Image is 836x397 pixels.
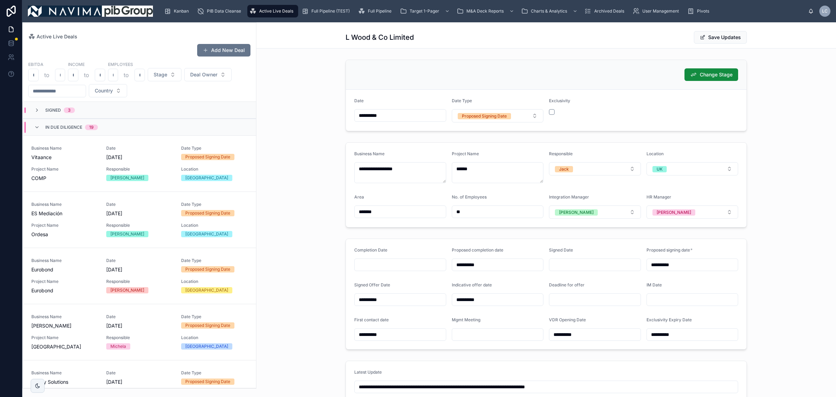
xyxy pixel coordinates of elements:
[181,145,248,151] span: Date Type
[354,151,385,156] span: Business Name
[174,8,189,14] span: Kanban
[31,379,98,385] span: Safety Solutions
[197,44,250,57] button: Add New Deal
[700,71,733,78] span: Change Stage
[531,8,567,14] span: Charts & Analytics
[106,314,173,320] span: Date
[162,5,194,17] a: Kanban
[694,31,747,44] button: Save Updates
[354,369,382,375] span: Latest Update
[185,175,228,181] div: [GEOGRAPHIC_DATA]
[549,205,641,219] button: Select Button
[106,223,173,228] span: Responsible
[685,5,714,17] a: Pivots
[311,8,350,14] span: Full Pipeline (TEST)
[124,71,129,79] p: to
[195,5,246,17] a: PIB Data Cleanse
[110,175,144,181] div: [PERSON_NAME]
[37,33,77,40] span: Active Live Deals
[549,162,641,175] button: Select Button
[68,61,85,67] label: Income
[346,32,414,42] h1: L Wood & Co Limited
[28,61,44,67] label: EBITDA
[31,223,98,228] span: Project Name
[31,210,98,217] span: ES Mediación
[106,145,173,151] span: Date
[84,71,89,79] p: to
[642,8,679,14] span: User Management
[354,282,390,287] span: Signed Offer Date
[31,266,98,273] span: Eurobond
[106,370,173,376] span: Date
[31,343,98,350] span: [GEOGRAPHIC_DATA]
[647,194,671,200] span: HR Manager
[549,247,573,253] span: Signed Date
[354,317,389,322] span: First contact date
[181,166,248,172] span: Location
[31,322,98,329] span: [PERSON_NAME]
[452,247,503,253] span: Proposed completion date
[549,151,573,156] span: Responsible
[45,107,61,113] span: Signed
[549,98,570,103] span: Exclusivity
[647,205,738,219] button: Select Button
[106,266,173,273] span: [DATE]
[354,194,364,200] span: Area
[28,33,77,40] a: Active Live Deals
[185,287,228,293] div: [GEOGRAPHIC_DATA]
[185,379,230,385] div: Proposed Signing Date
[23,192,256,248] a: Business NameES MediaciónDate[DATE]Date TypeProposed Signing DateProject NameOrdesaResponsible[PE...
[110,287,144,293] div: [PERSON_NAME]
[185,210,230,216] div: Proposed Signing Date
[185,231,228,237] div: [GEOGRAPHIC_DATA]
[657,166,663,172] div: UK
[368,8,392,14] span: Full Pipeline
[822,8,828,14] span: LC
[354,98,364,103] span: Date
[185,322,230,329] div: Proposed Signing Date
[185,266,230,272] div: Proposed Signing Date
[647,282,662,287] span: IM Date
[647,317,692,322] span: Exclusivity Expiry Date
[559,209,594,216] div: [PERSON_NAME]
[549,282,585,287] span: Deadline for offer
[462,113,507,119] div: Proposed Signing Date
[647,247,690,253] span: Proposed signing date
[28,6,153,17] img: App logo
[31,370,98,376] span: Business Name
[452,317,480,322] span: Mgmt Meeting
[31,279,98,284] span: Project Name
[31,202,98,207] span: Business Name
[185,343,228,350] div: [GEOGRAPHIC_DATA]
[684,68,738,81] button: Change Stage
[582,5,629,17] a: Archived Deals
[89,84,127,97] button: Select Button
[356,5,396,17] a: Full Pipeline
[106,202,173,207] span: Date
[44,71,49,79] p: to
[452,109,544,122] button: Select Button
[207,8,241,14] span: PIB Data Cleanse
[519,5,581,17] a: Charts & Analytics
[549,317,586,322] span: VDR Opening Date
[594,8,624,14] span: Archived Deals
[106,166,173,172] span: Responsible
[181,314,248,320] span: Date Type
[181,335,248,340] span: Location
[31,175,98,182] span: COMP
[181,223,248,228] span: Location
[89,125,94,130] div: 19
[106,210,173,217] span: [DATE]
[247,5,298,17] a: Active Live Deals
[190,71,217,78] span: Deal Owner
[181,279,248,284] span: Location
[31,335,98,340] span: Project Name
[106,322,173,329] span: [DATE]
[68,107,71,113] div: 3
[148,68,181,81] button: Select Button
[181,370,248,376] span: Date Type
[647,162,738,175] button: Select Button
[45,125,82,130] span: In Due Diligence
[181,202,248,207] span: Date Type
